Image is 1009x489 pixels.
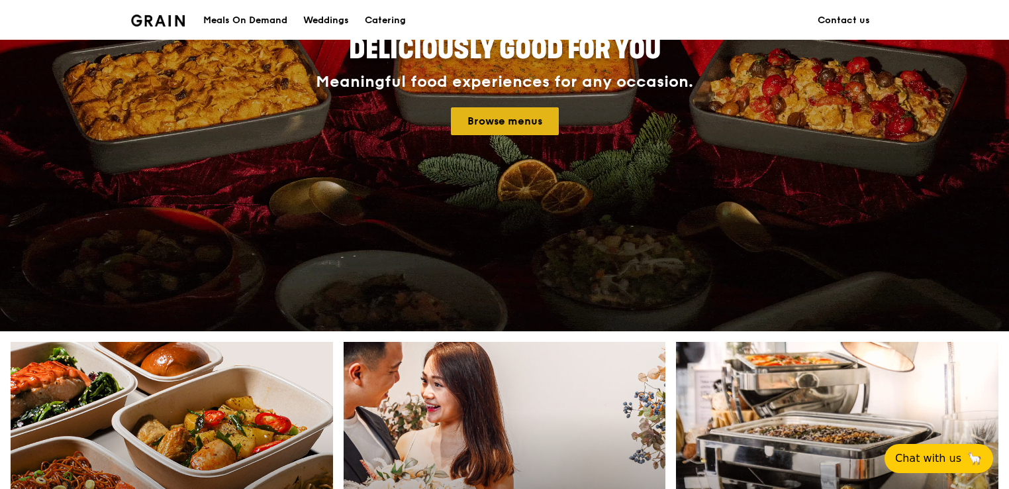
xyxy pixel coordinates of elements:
span: Deliciously good for you [349,34,661,66]
div: Meaningful food experiences for any occasion. [266,73,743,91]
span: Chat with us [895,451,961,466]
div: Catering [365,1,406,40]
a: Contact us [810,1,878,40]
button: Chat with us🦙 [885,444,993,473]
span: 🦙 [967,451,983,466]
div: Weddings [303,1,349,40]
a: Browse menus [451,107,559,135]
img: Grain [131,15,185,27]
div: Meals On Demand [203,1,287,40]
a: Catering [357,1,414,40]
a: Weddings [295,1,357,40]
